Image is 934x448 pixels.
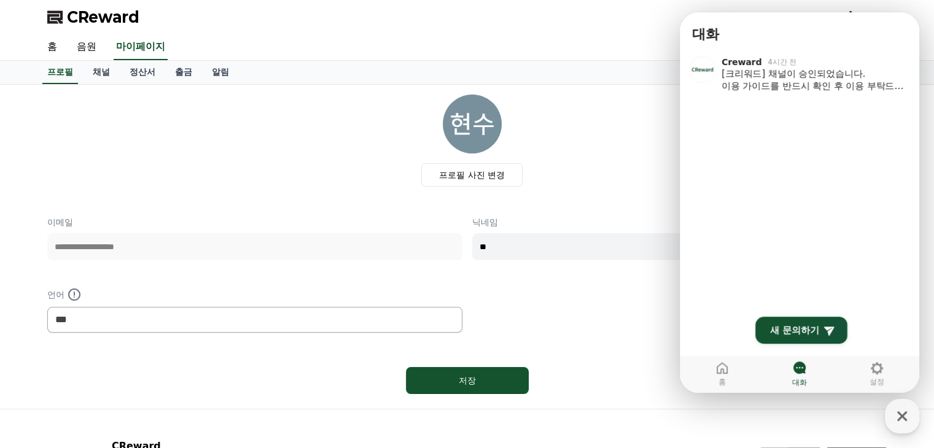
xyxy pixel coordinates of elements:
a: 정산서 [120,61,165,84]
a: 출금 [165,61,202,84]
img: profile_image [443,95,502,153]
iframe: Channel chat [680,12,919,393]
p: 이메일 [47,216,462,228]
a: CReward [47,7,139,27]
label: 프로필 사진 변경 [421,163,523,187]
a: 홈 [37,34,67,60]
p: 닉네임 [472,216,887,228]
p: 언어 [47,287,462,302]
a: 음원 [67,34,106,60]
span: CReward [67,7,139,27]
div: 저장 [430,374,504,387]
a: 마이페이지 [114,34,168,60]
button: 저장 [406,367,529,394]
a: 채널 [83,61,120,84]
a: 프로필 [42,61,78,84]
a: 알림 [202,61,239,84]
